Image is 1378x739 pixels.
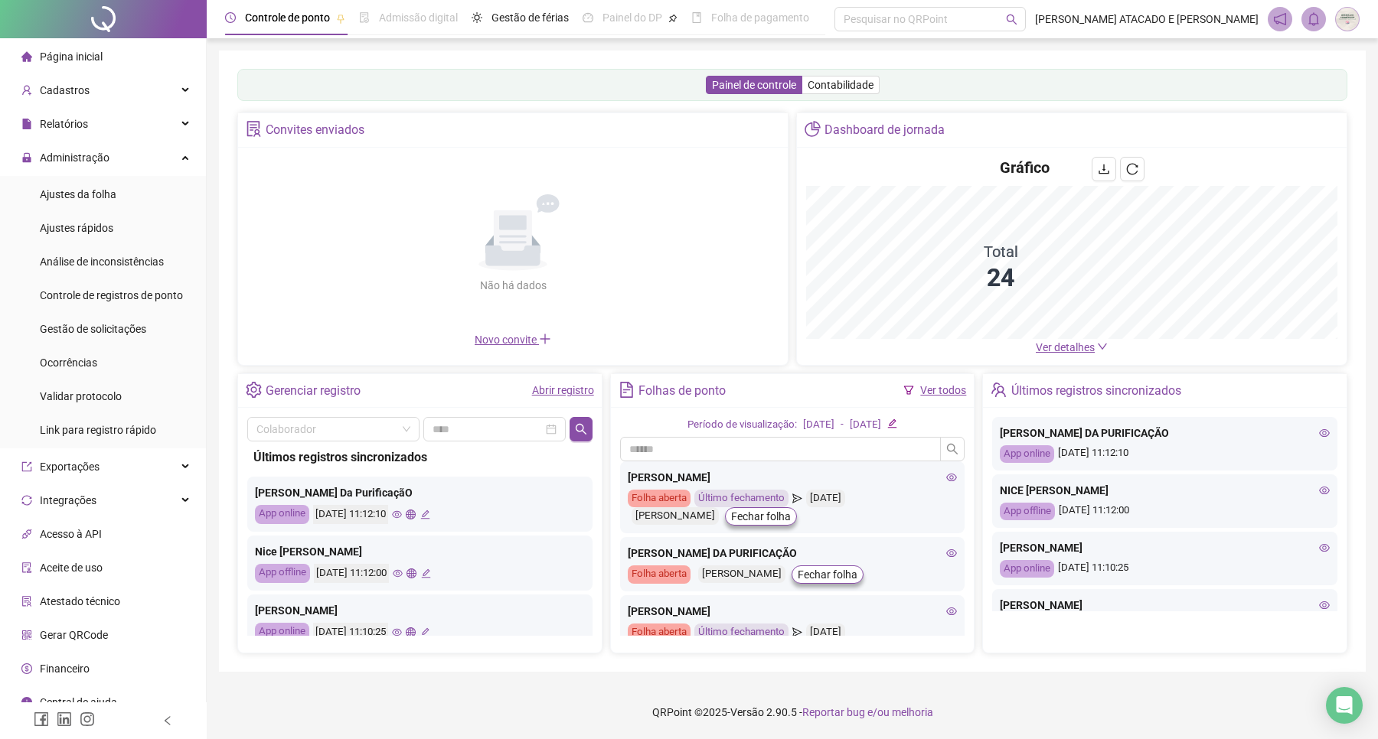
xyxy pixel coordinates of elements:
[40,84,90,96] span: Cadastros
[162,715,173,726] span: left
[792,565,864,584] button: Fechar folha
[255,505,309,524] div: App online
[406,509,416,519] span: global
[806,490,845,507] div: [DATE]
[40,528,102,540] span: Acesso à API
[80,711,95,727] span: instagram
[313,623,388,642] div: [DATE] 11:10:25
[1000,560,1054,578] div: App online
[1000,597,1330,614] div: [PERSON_NAME]
[475,334,551,346] span: Novo convite
[40,118,88,130] span: Relatórios
[379,11,458,24] span: Admissão digital
[1011,378,1181,404] div: Últimos registros sincronizados
[314,564,389,583] div: [DATE] 11:12:00
[40,289,183,301] span: Controle de registros de ponto
[34,711,49,727] span: facebook
[1336,8,1359,31] img: 64868
[903,385,914,396] span: filter
[1006,14,1017,25] span: search
[798,566,857,583] span: Fechar folha
[1000,445,1330,463] div: [DATE] 11:12:10
[21,85,32,96] span: user-add
[266,117,364,143] div: Convites enviados
[21,562,32,573] span: audit
[946,606,957,617] span: eye
[40,151,109,164] span: Administração
[21,529,32,539] span: api
[253,448,586,467] div: Últimos registros sincronizados
[802,706,933,718] span: Reportar bug e/ou melhoria
[1273,12,1287,26] span: notification
[40,461,100,473] span: Exportações
[628,565,691,584] div: Folha aberta
[21,119,32,129] span: file
[946,472,957,483] span: eye
[1098,163,1110,175] span: download
[255,543,585,560] div: Nice [PERSON_NAME]
[472,12,482,23] span: sun
[207,685,1378,739] footer: QRPoint © 2025 - 2.90.5 -
[638,378,726,404] div: Folhas de ponto
[255,623,309,642] div: App online
[532,384,594,396] a: Abrir registro
[1319,542,1330,553] span: eye
[407,568,416,578] span: global
[850,417,881,433] div: [DATE]
[806,623,845,641] div: [DATE]
[602,11,662,24] span: Painel do DP
[21,152,32,163] span: lock
[1035,11,1259,28] span: [PERSON_NAME] ATACADO E [PERSON_NAME]
[668,14,678,23] span: pushpin
[420,509,430,519] span: edit
[1000,503,1055,520] div: App offline
[21,51,32,62] span: home
[1000,425,1330,441] div: [PERSON_NAME] DA PURIFICAÇÃO
[803,417,834,433] div: [DATE]
[313,505,388,524] div: [DATE] 11:12:10
[359,12,370,23] span: file-done
[1000,539,1330,556] div: [PERSON_NAME]
[40,390,122,402] span: Validar protocolo
[920,384,966,396] a: Ver todos
[40,222,113,234] span: Ajustes rápidos
[40,629,108,641] span: Gerar QRCode
[1036,341,1108,353] a: Ver detalhes down
[21,495,32,506] span: sync
[711,11,809,24] span: Folha de pagamento
[40,256,164,268] span: Análise de inconsistências
[698,565,785,583] div: [PERSON_NAME]
[1000,445,1054,463] div: App online
[628,623,691,641] div: Folha aberta
[731,508,791,525] span: Fechar folha
[808,79,873,91] span: Contabilidade
[406,627,416,637] span: global
[730,706,764,718] span: Versão
[393,568,403,578] span: eye
[21,461,32,472] span: export
[40,494,96,506] span: Integrações
[1000,482,1330,499] div: NICE [PERSON_NAME]
[1319,428,1330,438] span: eye
[392,509,402,519] span: eye
[245,11,330,24] span: Controle de ponto
[255,484,585,501] div: [PERSON_NAME] Da PurificaçãO
[1036,341,1095,353] span: Ver detalhes
[694,623,789,641] div: Último fechamento
[1097,341,1108,352] span: down
[687,417,797,433] div: Período de visualização:
[632,507,719,525] div: [PERSON_NAME]
[841,417,844,433] div: -
[246,121,262,137] span: solution
[40,696,117,708] span: Central de ajuda
[40,424,156,436] span: Link para registro rápido
[1319,600,1330,610] span: eye
[40,595,120,607] span: Atestado técnico
[946,443,958,455] span: search
[619,382,635,398] span: file-text
[583,12,593,23] span: dashboard
[57,711,72,727] span: linkedin
[336,14,345,23] span: pushpin
[255,602,585,619] div: [PERSON_NAME]
[1307,12,1321,26] span: bell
